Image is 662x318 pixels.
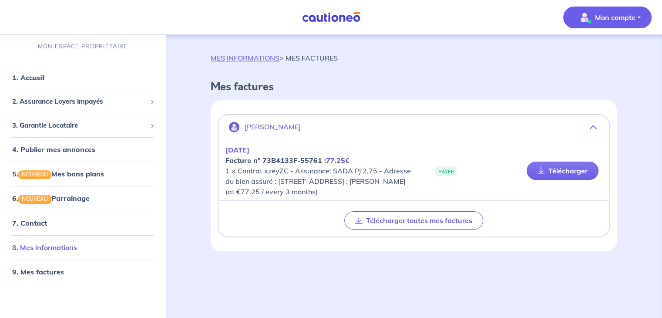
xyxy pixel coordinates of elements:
em: 77.25€ [326,156,349,165]
span: 3. Garantie Locataire [12,121,147,131]
p: MON ESPACE PROPRIÉTAIRE [38,42,128,51]
strong: Facture nº 73B4133F-55761 : [225,156,349,165]
p: [PERSON_NAME] [245,123,301,131]
a: 8. Mes informations [12,243,77,252]
a: 5.NOUVEAUMes bons plans [12,169,104,178]
div: 2. Assurance Loyers Impayés [3,93,162,110]
a: 6.NOUVEAUParrainage [12,194,90,203]
div: 6.NOUVEAUParrainage [3,189,162,207]
button: Télécharger toutes mes factures [344,211,483,230]
span: 2. Assurance Loyers Impayés [12,97,147,107]
a: 9. Mes factures [12,267,64,276]
img: illu_account.svg [229,122,239,132]
button: illu_account_valid_menu.svgMon compte [563,7,652,28]
a: MES INFORMATIONS [211,54,279,62]
div: 1. Accueil [3,69,162,86]
a: Télécharger [527,162,598,180]
span: PAYÉE [435,166,457,176]
div: 4. Publier mes annonces [3,141,162,158]
div: 5.NOUVEAUMes bons plans [3,165,162,183]
a: 1. Accueil [12,73,44,82]
a: 7. Contact [12,219,47,227]
h4: Mes factures [211,81,617,93]
p: 1 × Contrat xzeyZC - Assurance: SADA PJ 2,75 - Adresse du bien assuré : [STREET_ADDRESS] : [PERSO... [225,145,413,197]
button: [PERSON_NAME] [218,117,609,138]
img: Cautioneo [299,12,364,23]
img: illu_account_valid_menu.svg [578,10,591,24]
p: > MES FACTURES [211,53,338,63]
em: [DATE] [225,145,249,154]
div: 3. Garantie Locataire [3,117,162,134]
a: 4. Publier mes annonces [12,145,95,154]
p: Mon compte [595,12,635,23]
div: 8. Mes informations [3,239,162,256]
div: 7. Contact [3,214,162,232]
div: 9. Mes factures [3,263,162,281]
